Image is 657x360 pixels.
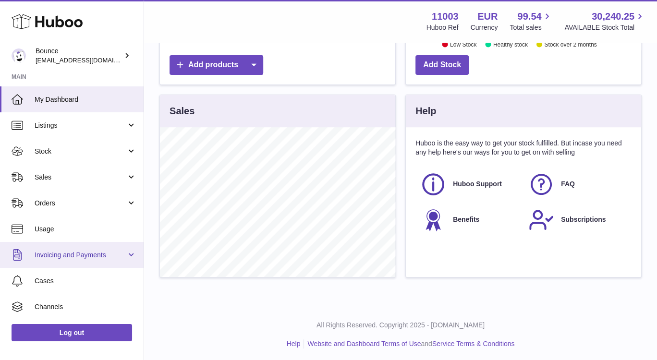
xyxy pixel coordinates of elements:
[415,105,436,118] h3: Help
[307,340,421,348] a: Website and Dashboard Terms of Use
[35,251,126,260] span: Invoicing and Payments
[561,215,606,224] span: Subscriptions
[528,207,627,233] a: Subscriptions
[36,56,141,64] span: [EMAIL_ADDRESS][DOMAIN_NAME]
[564,23,645,32] span: AVAILABLE Stock Total
[510,10,552,32] a: 99.54 Total sales
[35,225,136,234] span: Usage
[35,95,136,104] span: My Dashboard
[415,55,469,75] a: Add Stock
[420,207,519,233] a: Benefits
[517,10,541,23] span: 99.54
[304,339,514,348] li: and
[35,121,126,130] span: Listings
[510,23,552,32] span: Total sales
[471,23,498,32] div: Currency
[432,340,515,348] a: Service Terms & Conditions
[564,10,645,32] a: 30,240.25 AVAILABLE Stock Total
[170,105,195,118] h3: Sales
[592,10,634,23] span: 30,240.25
[287,340,301,348] a: Help
[544,41,596,48] text: Stock over 2 months
[432,10,459,23] strong: 11003
[36,47,122,65] div: Bounce
[35,302,136,312] span: Channels
[35,147,126,156] span: Stock
[170,55,263,75] a: Add products
[152,321,649,330] p: All Rights Reserved. Copyright 2025 - [DOMAIN_NAME]
[453,180,502,189] span: Huboo Support
[450,41,477,48] text: Low Stock
[12,324,132,341] a: Log out
[477,10,498,23] strong: EUR
[528,171,627,197] a: FAQ
[35,276,136,286] span: Cases
[12,48,26,63] img: collateral@usebounce.com
[426,23,459,32] div: Huboo Ref
[35,173,126,182] span: Sales
[415,139,632,157] p: Huboo is the easy way to get your stock fulfilled. But incase you need any help here's our ways f...
[493,41,528,48] text: Healthy stock
[453,215,479,224] span: Benefits
[420,171,519,197] a: Huboo Support
[35,199,126,208] span: Orders
[561,180,575,189] span: FAQ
